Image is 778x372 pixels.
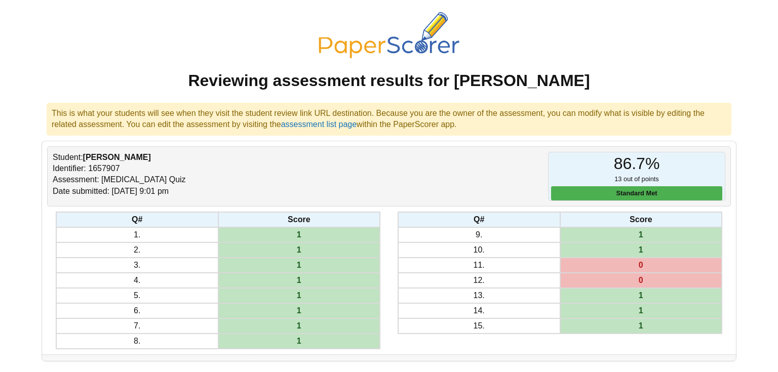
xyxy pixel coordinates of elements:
[56,273,218,288] td: 4.
[218,318,380,334] td: 1
[313,12,465,58] img: PaperScorer
[56,334,218,349] td: 8.
[560,227,722,242] td: 1
[218,258,380,273] td: 1
[47,103,731,136] div: This is what your students will see when they visit the student review link URL destination. Beca...
[549,152,725,175] div: 86.7%
[398,242,560,258] td: 10.
[218,288,380,303] td: 1
[560,273,722,288] td: 0
[56,227,218,242] td: 1.
[218,242,380,258] td: 1
[560,242,722,258] td: 1
[549,175,725,200] small: 13 out of points
[398,212,560,227] th: Q#
[83,153,151,161] b: [PERSON_NAME]
[560,318,722,334] td: 1
[56,258,218,273] td: 3.
[560,303,722,318] td: 1
[218,212,380,227] th: Score
[560,288,722,303] td: 1
[398,303,560,318] td: 14.
[56,288,218,303] td: 5.
[398,318,560,334] td: 15.
[218,273,380,288] td: 1
[398,288,560,303] td: 13.
[398,227,560,242] td: 9.
[56,242,218,258] td: 2.
[398,273,560,288] td: 12.
[560,212,722,227] th: Score
[42,69,736,92] h1: Reviewing assessment results for [PERSON_NAME]
[218,303,380,318] td: 1
[398,258,560,273] td: 11.
[560,258,722,273] td: 0
[218,334,380,349] td: 1
[218,227,380,242] td: 1
[53,152,389,201] div: Student: Identifier: 1657907 Assessment: [MEDICAL_DATA] Quiz Date submitted: [DATE] 9:01 pm
[616,189,657,197] b: Standard Met
[281,120,357,129] a: assessment list page
[56,212,218,227] th: Q#
[56,303,218,318] td: 6.
[56,318,218,334] td: 7.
